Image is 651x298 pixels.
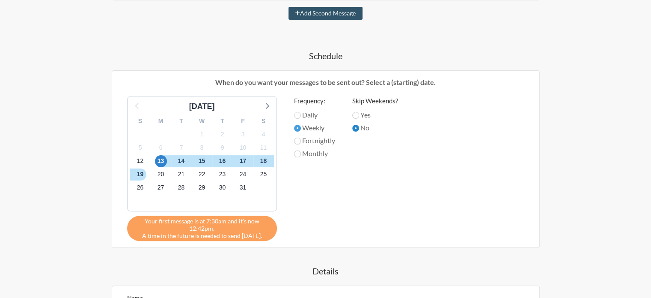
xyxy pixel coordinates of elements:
span: Sunday, November 16, 2025 [217,155,229,167]
button: Add Second Message [288,7,363,20]
h4: Details [77,265,574,277]
div: S [253,114,274,128]
div: T [171,114,192,128]
div: F [233,114,253,128]
span: Monday, November 10, 2025 [237,141,249,154]
label: Yes [352,110,398,120]
span: Sunday, November 9, 2025 [217,141,229,154]
span: Saturday, November 1, 2025 [196,128,208,140]
span: Friday, November 21, 2025 [175,169,187,181]
input: No [352,125,359,132]
div: A time in the future is needed to send [DATE]. [127,216,277,241]
span: Friday, November 7, 2025 [175,141,187,154]
span: Wednesday, November 26, 2025 [134,182,146,194]
span: Saturday, November 15, 2025 [196,155,208,167]
span: Friday, November 28, 2025 [175,182,187,194]
span: Thursday, November 20, 2025 [155,169,167,181]
span: Wednesday, November 5, 2025 [134,141,146,154]
span: Tuesday, November 11, 2025 [258,141,270,154]
span: Thursday, November 6, 2025 [155,141,167,154]
input: Fortnightly [294,138,301,144]
span: Thursday, November 27, 2025 [155,182,167,194]
label: Skip Weekends? [352,96,398,106]
span: Sunday, November 2, 2025 [217,128,229,140]
span: Tuesday, November 25, 2025 [258,169,270,181]
span: Wednesday, November 12, 2025 [134,155,146,167]
label: Weekly [294,123,335,133]
span: Tuesday, November 18, 2025 [258,155,270,167]
span: Monday, November 3, 2025 [237,128,249,140]
div: M [151,114,171,128]
input: Daily [294,112,301,119]
div: [DATE] [186,101,218,112]
span: Sunday, November 30, 2025 [217,182,229,194]
div: T [212,114,233,128]
label: Fortnightly [294,135,335,146]
input: Yes [352,112,359,119]
div: S [130,114,151,128]
span: Wednesday, November 19, 2025 [134,169,146,181]
span: Sunday, November 23, 2025 [217,169,229,181]
span: Saturday, November 22, 2025 [196,169,208,181]
span: Thursday, November 13, 2025 [155,155,167,167]
span: Saturday, November 8, 2025 [196,141,208,154]
span: Monday, November 17, 2025 [237,155,249,167]
span: Your first message is at 7:30am and it's now 12:42pm. [134,217,271,232]
input: Monthly [294,151,301,157]
span: Monday, December 1, 2025 [237,182,249,194]
label: Monthly [294,148,335,159]
div: W [192,114,212,128]
label: No [352,123,398,133]
span: Friday, November 14, 2025 [175,155,187,167]
label: Daily [294,110,335,120]
input: Weekly [294,125,301,132]
p: When do you want your messages to be sent out? Select a (starting) date. [119,77,533,87]
span: Saturday, November 29, 2025 [196,182,208,194]
span: Monday, November 24, 2025 [237,169,249,181]
span: Tuesday, November 4, 2025 [258,128,270,140]
h4: Schedule [77,50,574,62]
label: Frequency: [294,96,335,106]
